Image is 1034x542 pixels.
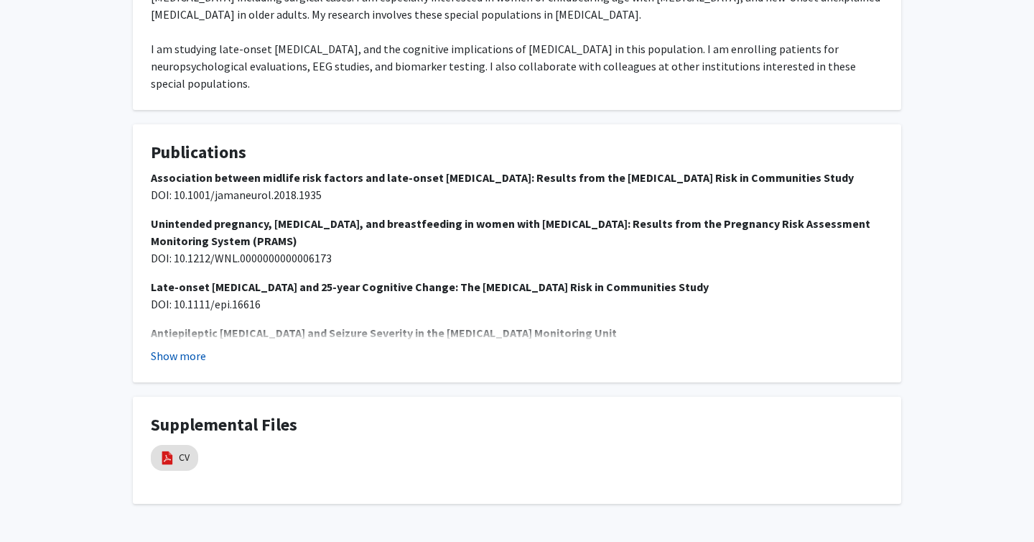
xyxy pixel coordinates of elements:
[11,477,61,531] iframe: Chat
[151,188,322,202] span: DOI: 10.1001/jamaneurol.2018.1935
[151,280,709,294] strong: Late-onset [MEDICAL_DATA] and 25-year Cognitive Change: The [MEDICAL_DATA] Risk in Communities Study
[159,450,175,466] img: pdf_icon.png
[151,326,617,340] strong: Antiepileptic [MEDICAL_DATA] and Seizure Severity in the [MEDICAL_DATA] Monitoring Unit
[151,415,883,436] h4: Supplemental Files
[151,347,206,364] button: Show more
[151,142,883,163] h4: Publications
[151,297,261,311] span: DOI: 10.1111/epi.16616
[151,251,332,265] span: DOI: 10.1212/WNL.0000000000006173
[179,450,190,465] a: CV
[151,216,870,248] strong: Unintended pregnancy, [MEDICAL_DATA], and breastfeeding in women with [MEDICAL_DATA]: Results fro...
[151,170,854,185] strong: Association between midlife risk factors and late-onset [MEDICAL_DATA]: Results from the [MEDICAL...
